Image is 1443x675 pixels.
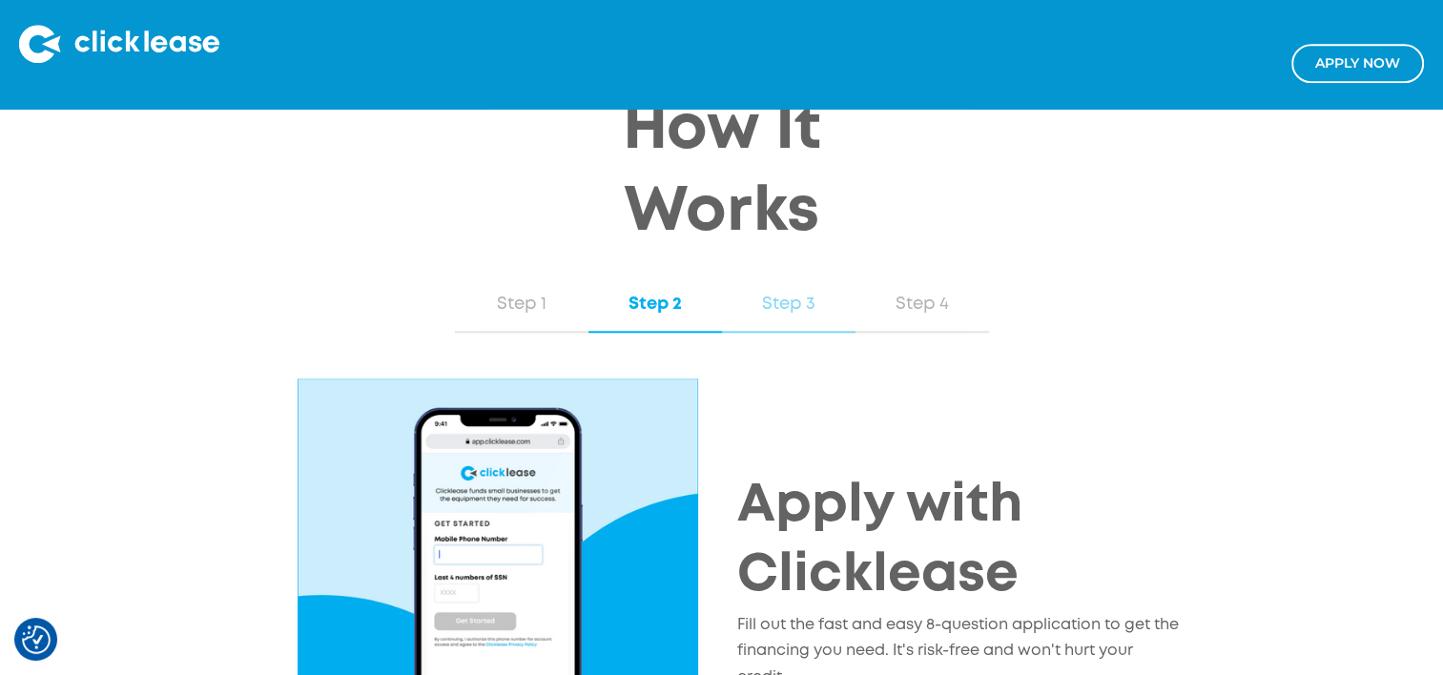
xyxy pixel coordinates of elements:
[875,292,970,317] div: Step 4
[1291,44,1424,83] a: Apply NOw
[608,292,703,317] div: Step 2
[737,472,1184,612] h2: Apply with Clicklease
[19,25,219,63] img: Clicklease logo
[531,90,913,255] h2: How It Works
[474,292,569,317] div: Step 1
[741,292,836,317] div: Step 3
[22,625,51,654] button: Consent Preferences
[22,625,51,654] img: Revisit consent button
